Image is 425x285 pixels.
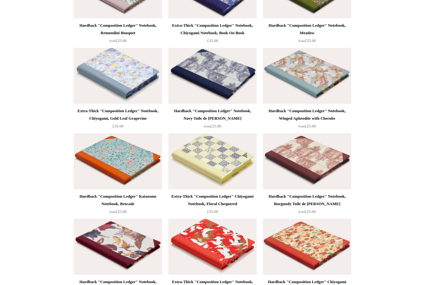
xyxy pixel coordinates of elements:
[74,48,162,104] img: Extra-Thick "Composition Ledger" Notebook, Chiyogami, Gold Leaf Grapevine
[263,133,351,189] img: Hardback "Composition Ledger" Notebook, Burgundy Toile de Jouy
[75,107,161,122] div: Extra-Thick "Composition Ledger" Notebook, Chiyogami, Gold Leaf Grapevine
[264,22,350,37] div: Hardback "Composition Ledger" Notebook, Meadow
[74,133,162,189] a: Hardback "Composition Ledger" Katazome Notebook, Brocade Hardback "Composition Ledger" Katazome N...
[263,22,351,47] a: Hardback "Composition Ledger" Notebook, Meadow from£25.00
[264,107,350,122] div: Hardback "Composition Ledger" Notebook, Winged Aphrodite with Cherubs
[74,219,162,275] img: Hardback "Composition Ledger" Notebook, Renaissance Angels
[298,125,305,128] span: from
[109,38,127,43] span: £25.00
[263,48,351,104] a: Hardback "Composition Ledger" Notebook, Winged Aphrodite with Cherubs Hardback "Composition Ledge...
[109,210,115,214] span: from
[207,38,218,43] span: £35.00
[170,193,255,208] div: Extra-Thick "Composition Ledger" Chiyogami Notebook, Floral Chequered
[207,209,218,214] span: £35.00
[263,219,351,275] a: Hardback "Composition Ledger" Chiyogami Notebook, Orange Grapevine Hardback "Composition Ledger" ...
[109,39,115,43] span: from
[298,209,316,214] span: £25.00
[74,133,162,189] img: Hardback "Composition Ledger" Katazome Notebook, Brocade
[298,38,316,43] span: £25.00
[168,133,257,189] a: Extra-Thick "Composition Ledger" Chiyogami Notebook, Floral Chequered Extra-Thick "Composition Le...
[298,124,316,128] span: £25.00
[204,124,221,128] span: £25.00
[74,193,162,218] a: Hardback "Composition Ledger" Katazome Notebook, Brocade from£25.00
[74,219,162,275] a: Hardback "Composition Ledger" Notebook, Renaissance Angels Hardback "Composition Ledger" Notebook...
[75,22,161,37] div: Hardback "Composition Ledger" Notebook, Remondini Bouquet
[263,193,351,218] a: Hardback "Composition Ledger" Notebook, Burgundy Toile de [PERSON_NAME] from£25.00
[263,219,351,275] img: Hardback "Composition Ledger" Chiyogami Notebook, Orange Grapevine
[109,209,127,214] span: £25.00
[168,48,257,104] a: Hardback "Composition Ledger" Notebook, Navy Toile de Jouy Hardback "Composition Ledger" Notebook...
[298,210,305,214] span: from
[168,107,257,133] a: Hardback "Composition Ledger" Notebook, Navy Toile de [PERSON_NAME] from£25.00
[168,133,257,189] img: Extra-Thick "Composition Ledger" Chiyogami Notebook, Floral Chequered
[168,193,257,218] a: Extra-Thick "Composition Ledger" Chiyogami Notebook, Floral Chequered £35.00
[74,22,162,47] a: Hardback "Composition Ledger" Notebook, Remondini Bouquet from£25.00
[263,48,351,104] img: Hardback "Composition Ledger" Notebook, Winged Aphrodite with Cherubs
[204,125,210,128] span: from
[263,133,351,189] a: Hardback "Composition Ledger" Notebook, Burgundy Toile de Jouy Hardback "Composition Ledger" Note...
[264,193,350,208] div: Hardback "Composition Ledger" Notebook, Burgundy Toile de [PERSON_NAME]
[170,22,255,37] div: Extra-Thick "Composition Ledger" Notebook, Chiyogami Notebook, Book On Book
[168,219,257,275] img: Extra-Thick "Composition Ledger" Notebook, Sogara Yuzen Red Cranes
[74,48,162,104] a: Extra-Thick "Composition Ledger" Notebook, Chiyogami, Gold Leaf Grapevine Extra-Thick "Compositio...
[75,193,161,208] div: Hardback "Composition Ledger" Katazome Notebook, Brocade
[298,39,305,43] span: from
[74,107,162,133] a: Extra-Thick "Composition Ledger" Notebook, Chiyogami, Gold Leaf Grapevine £35.00
[168,48,257,104] img: Hardback "Composition Ledger" Notebook, Navy Toile de Jouy
[170,107,255,122] div: Hardback "Composition Ledger" Notebook, Navy Toile de [PERSON_NAME]
[112,124,124,128] span: £35.00
[168,22,257,47] a: Extra-Thick "Composition Ledger" Notebook, Chiyogami Notebook, Book On Book £35.00
[263,107,351,133] a: Hardback "Composition Ledger" Notebook, Winged Aphrodite with Cherubs from£25.00
[168,219,257,275] a: Extra-Thick "Composition Ledger" Notebook, Sogara Yuzen Red Cranes Extra-Thick "Composition Ledge...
